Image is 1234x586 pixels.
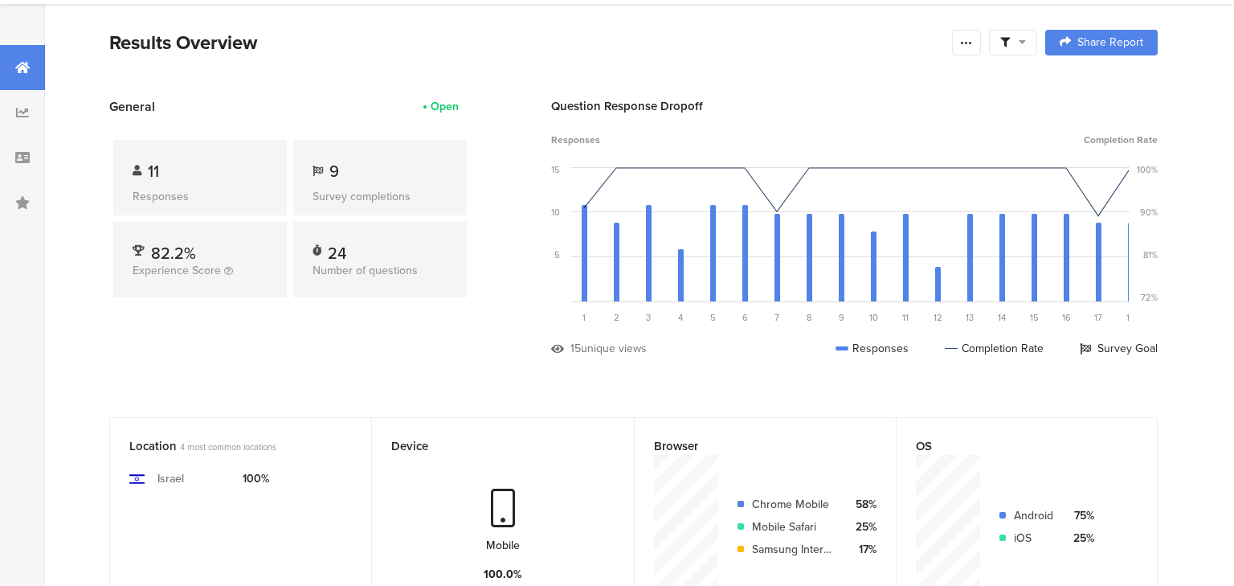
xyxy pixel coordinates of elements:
[151,241,196,265] span: 82.2%
[1094,311,1102,324] span: 17
[157,470,184,487] div: Israel
[129,437,325,455] div: Location
[1137,163,1158,176] div: 100%
[614,311,619,324] span: 2
[109,28,944,57] div: Results Overview
[1030,311,1039,324] span: 15
[582,311,586,324] span: 1
[902,311,909,324] span: 11
[848,496,876,513] div: 58%
[1126,311,1134,324] span: 18
[551,163,560,176] div: 15
[646,311,651,324] span: 3
[391,437,587,455] div: Device
[848,541,876,558] div: 17%
[998,311,1006,324] span: 14
[554,248,560,261] div: 5
[329,159,339,183] span: 9
[109,97,155,116] span: General
[133,188,268,205] div: Responses
[551,206,560,219] div: 10
[839,311,844,324] span: 9
[1014,530,1053,547] div: iOS
[807,311,811,324] span: 8
[1014,507,1053,524] div: Android
[328,241,346,257] div: 24
[551,97,1158,115] div: Question Response Dropoff
[313,262,418,279] span: Number of questions
[869,311,878,324] span: 10
[1080,340,1158,357] div: Survey Goal
[678,311,683,324] span: 4
[1066,530,1094,547] div: 25%
[1066,507,1094,524] div: 75%
[431,98,459,115] div: Open
[180,441,276,453] span: 4 most common locations
[774,311,779,324] span: 7
[313,188,447,205] div: Survey completions
[1143,248,1158,261] div: 81%
[133,262,221,279] span: Experience Score
[742,311,748,324] span: 6
[581,340,647,357] div: unique views
[243,470,269,487] div: 100%
[1077,37,1143,48] span: Share Report
[752,496,836,513] div: Chrome Mobile
[710,311,716,324] span: 5
[836,340,909,357] div: Responses
[752,541,836,558] div: Samsung Internet
[1084,133,1158,147] span: Completion Rate
[654,437,850,455] div: Browser
[1062,311,1071,324] span: 16
[484,566,522,583] div: 100.0%
[966,311,974,324] span: 13
[551,133,600,147] span: Responses
[934,311,942,324] span: 12
[1140,206,1158,219] div: 90%
[752,518,836,535] div: Mobile Safari
[486,537,520,554] div: Mobile
[570,340,581,357] div: 15
[916,437,1111,455] div: OS
[1141,291,1158,304] div: 72%
[945,340,1044,357] div: Completion Rate
[148,159,159,183] span: 11
[848,518,876,535] div: 25%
